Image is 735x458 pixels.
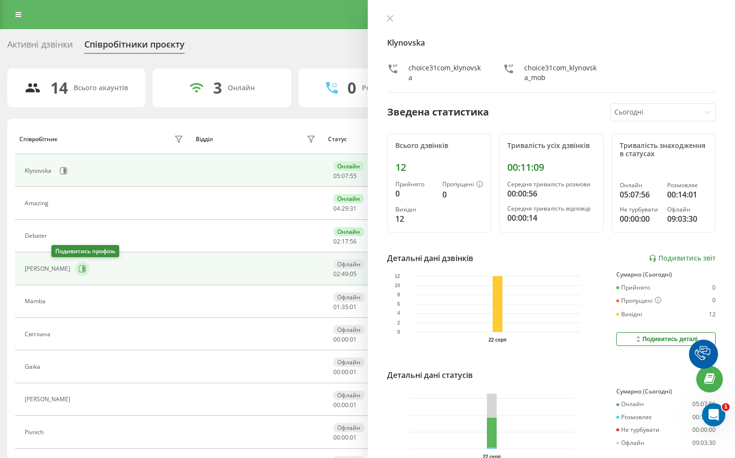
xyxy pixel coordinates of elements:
span: 00 [342,433,348,442]
div: Детальні дані статусів [387,369,473,381]
span: 00 [342,401,348,409]
span: 05 [333,172,340,180]
text: 8 [397,292,400,297]
div: Розмовляє [616,414,652,421]
div: 0 [712,297,716,305]
div: 09:03:30 [667,213,707,225]
div: Офлайн [333,325,364,334]
text: 4 [397,311,400,316]
div: Klynovska [25,167,54,174]
div: Офлайн [667,206,707,213]
div: 00:00:56 [507,188,595,199]
span: 04 [333,204,340,213]
span: 31 [350,204,357,213]
div: : : [333,434,357,441]
div: Не турбувати [616,426,659,433]
iframe: Intercom live chat [702,403,725,426]
div: 05:07:56 [692,401,716,408]
span: 00 [333,433,340,442]
text: 0 [397,329,400,335]
div: 0 [712,284,716,291]
div: 00:00:00 [620,213,660,225]
span: 02 [333,237,340,245]
div: 12 [395,213,435,225]
div: 00:14:01 [692,414,716,421]
div: Онлайн [616,401,644,408]
div: Офлайн [333,293,364,302]
div: Не турбувати [620,206,660,213]
div: Світлана [25,331,53,338]
div: : : [333,304,357,311]
div: : : [333,238,357,245]
span: 49 [342,270,348,278]
div: Вихідні [616,311,642,318]
span: 55 [350,172,357,180]
div: Всього акаунтів [74,84,128,92]
div: 12 [709,311,716,318]
div: Mamba [25,298,48,305]
span: 56 [350,237,357,245]
div: Онлайн [333,227,364,236]
span: 29 [342,204,348,213]
span: 00 [342,335,348,343]
div: Тривалість знаходження в статусах [620,142,708,158]
div: : : [333,336,357,343]
text: 6 [397,302,400,307]
div: [PERSON_NAME] [25,265,73,272]
div: Debater [25,232,49,239]
div: Пропущені [616,297,661,305]
div: 0 [395,188,435,199]
div: 05:07:56 [620,189,660,200]
span: 01 [350,368,357,376]
a: Подивитись звіт [649,254,716,262]
span: 05 [350,270,357,278]
div: Офлайн [333,260,364,269]
div: : : [333,369,357,376]
div: 09:03:30 [692,440,716,446]
span: 1 [722,403,730,411]
div: Сумарно (Сьогодні) [616,388,716,395]
div: Подивитись профіль [51,245,119,257]
div: : : [333,402,357,409]
div: Зведена статистика [387,105,489,119]
div: 00:00:14 [507,212,595,224]
div: choice31com_klynovska [408,63,484,82]
div: Статус [328,136,347,143]
div: choice31com_klynovska_mob [524,63,600,82]
text: 10 [394,283,400,288]
div: Розмовляють [362,84,409,92]
span: 17 [342,237,348,245]
span: 00 [342,368,348,376]
div: Сумарно (Сьогодні) [616,271,716,278]
div: Тривалість усіх дзвінків [507,142,595,150]
div: 00:11:09 [507,162,595,173]
span: 00 [333,401,340,409]
div: Детальні дані дзвінків [387,252,473,264]
div: 00:14:01 [667,189,707,200]
text: 2 [397,320,400,326]
div: Онлайн [620,182,660,189]
div: Вихідні [395,206,435,213]
div: Amazing [25,200,51,207]
div: 14 [50,79,68,97]
span: 02 [333,270,340,278]
span: 01 [350,433,357,442]
div: Офлайн [333,423,364,432]
div: Gaika [25,363,43,370]
button: Подивитись деталі [616,332,716,346]
div: : : [333,173,357,180]
div: Онлайн [333,162,364,171]
span: 00 [333,368,340,376]
span: 00 [333,335,340,343]
div: : : [333,271,357,278]
div: Пропущені [442,181,483,189]
h4: Klynovska [387,37,716,49]
div: Середня тривалість відповіді [507,205,595,212]
div: Відділ [196,136,213,143]
span: 01 [350,335,357,343]
div: Активні дзвінки [7,39,73,54]
span: 07 [342,172,348,180]
div: Онлайн [228,84,255,92]
span: 01 [333,303,340,311]
div: [PERSON_NAME] [25,396,73,403]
